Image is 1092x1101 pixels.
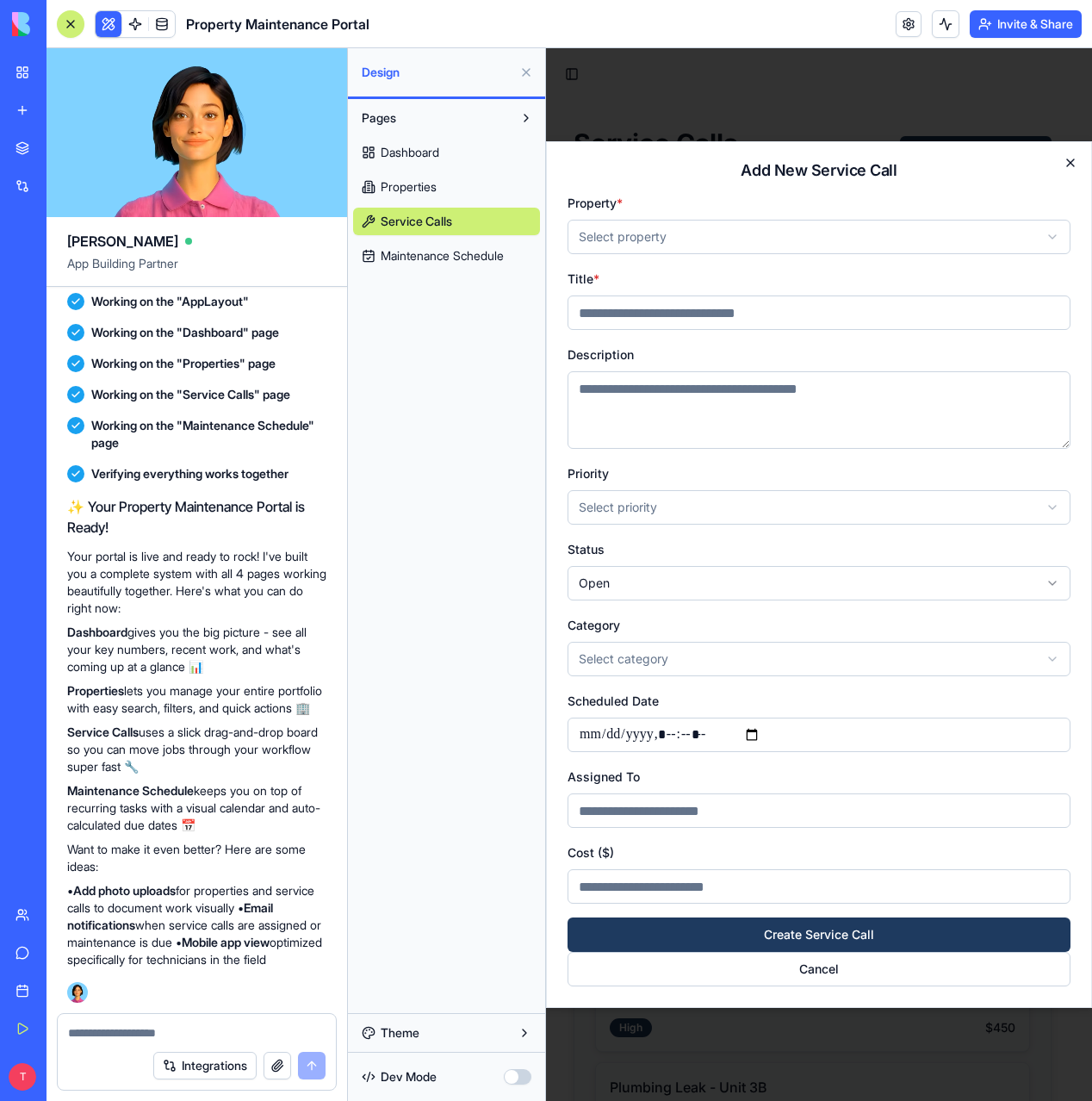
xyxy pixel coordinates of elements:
[91,465,289,482] span: Verifying everything works together
[67,882,326,968] p: • for properties and service calls to document work visually • when service calls are assigned or...
[67,982,88,1003] img: Ella_00000_wcx2te.png
[353,208,540,235] a: Service Calls
[22,569,74,584] label: Category
[67,231,178,252] span: [PERSON_NAME]
[67,624,326,675] p: gives you the big picture - see all your key numbers, recent work, and what's coming up at a glan...
[22,797,68,812] label: Cost ($)
[67,682,326,717] p: lets you manage your entire portfolio with easy search, filters, and quick actions 🏢
[381,178,437,196] span: Properties
[353,173,540,201] a: Properties
[73,883,176,898] strong: Add photo uploads
[9,1063,36,1091] span: T
[353,104,512,132] button: Pages
[67,548,326,617] p: Your portal is live and ready to rock! I've built you a complete system with all 4 pages working ...
[153,1052,257,1079] button: Integrations
[67,683,124,698] strong: Properties
[186,14,369,34] span: Property Maintenance Portal
[67,782,326,834] p: keeps you on top of recurring tasks with a visual calendar and auto-calculated due dates 📅
[12,12,119,36] img: logo
[353,139,540,166] a: Dashboard
[67,255,326,286] span: App Building Partner
[91,355,276,372] span: Working on the "Properties" page
[91,417,326,451] span: Working on the "Maintenance Schedule" page
[67,625,127,639] strong: Dashboard
[970,10,1082,38] button: Invite & Share
[22,223,53,238] label: Title
[182,935,270,949] strong: Mobile app view
[362,109,396,127] span: Pages
[381,247,504,264] span: Maintenance Schedule
[362,64,512,81] span: Design
[67,724,326,775] p: uses a slick drag-and-drop board so you can move jobs through your workflow super fast 🔧
[91,293,249,310] span: Working on the "AppLayout"
[22,115,524,130] h2: Add New Service Call
[91,324,279,341] span: Working on the "Dashboard" page
[353,1019,540,1047] button: Theme
[91,386,290,403] span: Working on the "Service Calls" page
[67,783,194,798] strong: Maintenance Schedule
[22,869,524,904] button: Create Service Call
[22,645,113,660] label: Scheduled Date
[67,725,139,739] strong: Service Calls
[353,242,540,270] a: Maintenance Schedule
[22,147,77,162] label: Property
[381,213,452,230] span: Service Calls
[22,418,63,432] label: Priority
[22,721,94,736] label: Assigned To
[381,1068,437,1085] span: Dev Mode
[381,144,439,161] span: Dashboard
[67,496,326,538] h2: ✨ Your Property Maintenance Portal is Ready!
[22,299,88,314] label: Description
[67,841,326,875] p: Want to make it even better? Here are some ideas:
[22,494,59,508] label: Status
[22,904,524,938] button: Cancel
